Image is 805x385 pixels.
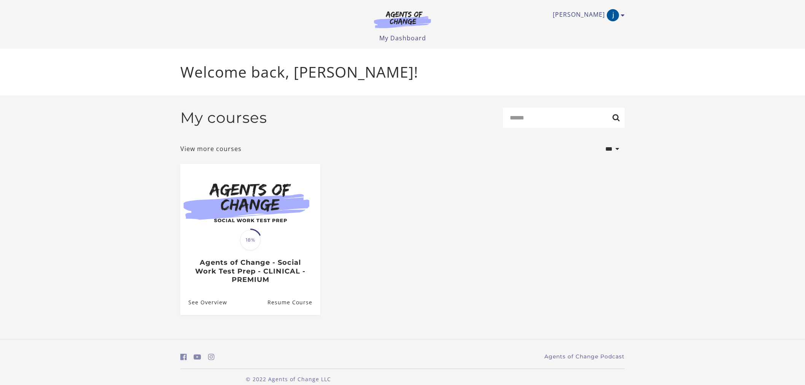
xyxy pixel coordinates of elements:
a: https://www.instagram.com/agentsofchangeprep/ (Open in a new window) [208,352,215,363]
img: Agents of Change Logo [366,11,439,28]
a: Agents of Change - Social Work Test Prep - CLINICAL - PREMIUM: Resume Course [267,290,320,315]
a: https://www.facebook.com/groups/aswbtestprep (Open in a new window) [180,352,187,363]
a: My Dashboard [379,34,426,42]
a: https://www.youtube.com/c/AgentsofChangeTestPrepbyMeaganMitchell (Open in a new window) [194,352,201,363]
a: Toggle menu [553,9,621,21]
h3: Agents of Change - Social Work Test Prep - CLINICAL - PREMIUM [188,258,312,284]
a: Agents of Change - Social Work Test Prep - CLINICAL - PREMIUM: See Overview [180,290,227,315]
p: © 2022 Agents of Change LLC [180,375,396,383]
i: https://www.youtube.com/c/AgentsofChangeTestPrepbyMeaganMitchell (Open in a new window) [194,353,201,361]
h2: My courses [180,109,267,127]
i: https://www.instagram.com/agentsofchangeprep/ (Open in a new window) [208,353,215,361]
p: Welcome back, [PERSON_NAME]! [180,61,625,83]
a: Agents of Change Podcast [544,353,625,361]
span: 18% [240,230,261,250]
i: https://www.facebook.com/groups/aswbtestprep (Open in a new window) [180,353,187,361]
a: View more courses [180,144,242,153]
